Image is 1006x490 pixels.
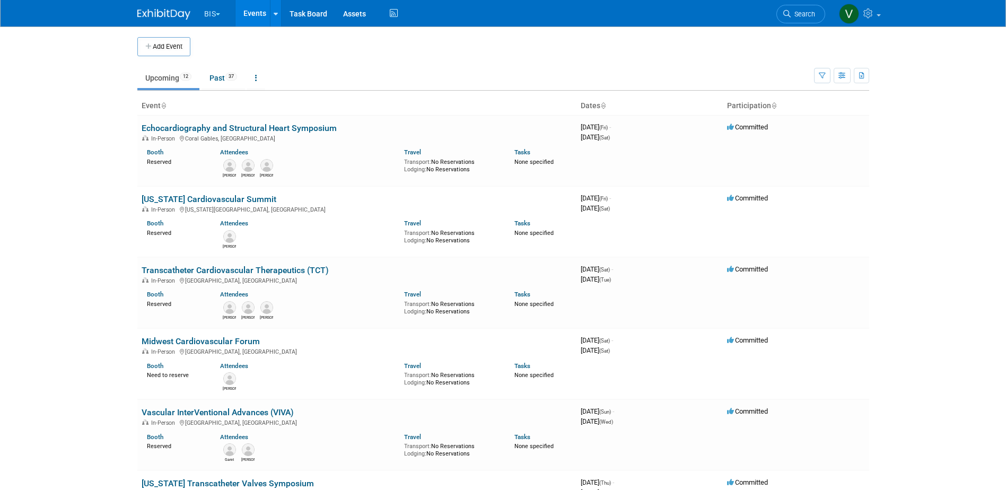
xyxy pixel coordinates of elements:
img: In-Person Event [142,419,148,425]
span: In-Person [151,135,178,142]
div: Need to reserve [147,370,205,379]
span: Lodging: [404,308,426,315]
span: (Wed) [599,419,613,425]
div: [GEOGRAPHIC_DATA], [GEOGRAPHIC_DATA] [142,276,572,284]
img: Trevor Thomas [242,159,255,172]
span: Committed [727,478,768,486]
div: No Reservations No Reservations [404,441,498,457]
div: Kevin O'Neill [241,456,255,462]
button: Add Event [137,37,190,56]
a: Past37 [202,68,245,88]
div: Reserved [147,441,205,450]
a: Transcatheter Cardiovascular Therapeutics (TCT) [142,265,329,275]
span: (Fri) [599,125,608,130]
img: In-Person Event [142,206,148,212]
a: Travel [404,220,421,227]
span: - [609,123,611,131]
span: [DATE] [581,194,611,202]
a: Tasks [514,433,530,441]
div: [US_STATE][GEOGRAPHIC_DATA], [GEOGRAPHIC_DATA] [142,205,572,213]
img: Kevin O'Neill [260,301,273,314]
span: Lodging: [404,450,426,457]
span: [DATE] [581,133,610,141]
span: - [609,194,611,202]
div: Kim Herring [223,385,236,391]
img: Garet Flake [223,443,236,456]
a: Tasks [514,291,530,298]
th: Event [137,97,576,115]
div: Garet Flake [223,456,236,462]
div: Joe Alfaro [223,314,236,320]
a: [US_STATE] Transcatheter Valves Symposium [142,478,314,488]
a: Travel [404,291,421,298]
span: Search [791,10,815,18]
th: Dates [576,97,723,115]
div: Reserved [147,156,205,166]
a: Travel [404,362,421,370]
a: Tasks [514,148,530,156]
span: None specified [514,443,554,450]
span: [DATE] [581,407,614,415]
a: Midwest Cardiovascular Forum [142,336,260,346]
div: No Reservations No Reservations [404,299,498,315]
img: Rob Rupel [223,159,236,172]
span: (Tue) [599,277,611,283]
a: Attendees [220,220,248,227]
span: In-Person [151,277,178,284]
img: Chris Cigrand [260,159,273,172]
span: (Sat) [599,348,610,354]
a: Upcoming12 [137,68,199,88]
span: (Sun) [599,409,611,415]
img: In-Person Event [142,277,148,283]
span: None specified [514,301,554,308]
span: Lodging: [404,237,426,244]
th: Participation [723,97,869,115]
span: Transport: [404,372,431,379]
a: Booth [147,148,163,156]
div: No Reservations No Reservations [404,370,498,386]
img: Melanie Maese [242,301,255,314]
span: 37 [225,73,237,81]
span: 12 [180,73,191,81]
img: In-Person Event [142,348,148,354]
span: Transport: [404,230,431,237]
div: Rob Rupel [223,172,236,178]
div: No Reservations No Reservations [404,156,498,173]
span: (Sat) [599,206,610,212]
a: Sort by Participation Type [771,101,776,110]
a: Travel [404,148,421,156]
span: Committed [727,123,768,131]
span: None specified [514,372,554,379]
span: [DATE] [581,275,611,283]
a: Travel [404,433,421,441]
span: - [613,478,614,486]
a: Tasks [514,362,530,370]
span: In-Person [151,419,178,426]
span: [DATE] [581,123,611,131]
a: Attendees [220,148,248,156]
span: Committed [727,194,768,202]
div: Reserved [147,227,205,237]
img: In-Person Event [142,135,148,141]
div: Trevor Thomas [241,172,255,178]
span: Transport: [404,443,431,450]
span: Committed [727,336,768,344]
img: ExhibitDay [137,9,190,20]
span: [DATE] [581,336,613,344]
div: Melanie Maese [241,314,255,320]
span: In-Person [151,348,178,355]
span: (Sat) [599,267,610,273]
span: [DATE] [581,265,613,273]
a: Booth [147,433,163,441]
span: - [613,407,614,415]
a: Echocardiography and Structural Heart Symposium [142,123,337,133]
span: [DATE] [581,204,610,212]
div: Reserved [147,299,205,308]
span: None specified [514,159,554,165]
span: Transport: [404,301,431,308]
div: No Reservations No Reservations [404,227,498,244]
span: - [611,336,613,344]
span: Lodging: [404,166,426,173]
a: Vascular InterVentional Advances (VIVA) [142,407,294,417]
span: In-Person [151,206,178,213]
